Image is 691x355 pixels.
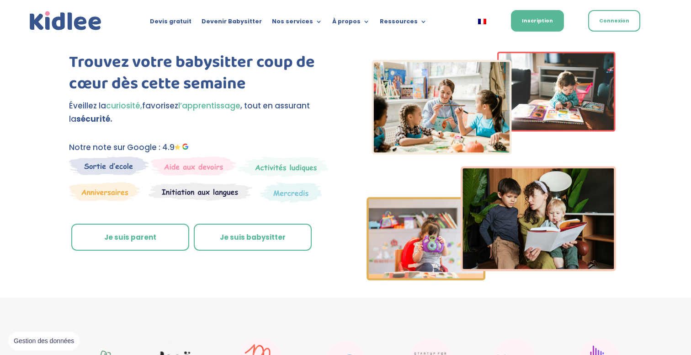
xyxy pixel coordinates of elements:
[272,18,322,28] a: Nos services
[14,337,74,345] span: Gestion des données
[151,156,237,176] img: weekends
[202,18,262,28] a: Devenir Babysitter
[27,9,104,33] img: logo_kidlee_bleu
[69,156,149,175] img: Sortie decole
[367,52,616,280] img: Imgs-2
[69,52,330,99] h1: Trouvez votre babysitter coup de cœur dès cette semaine
[76,113,112,124] strong: sécurité.
[69,182,140,201] img: Anniversaire
[150,18,191,28] a: Devis gratuit
[238,156,329,177] img: Mercredi
[511,10,564,32] a: Inscription
[478,19,486,24] img: Français
[380,18,427,28] a: Ressources
[27,9,104,33] a: Kidlee Logo
[260,182,322,203] img: Thematique
[149,182,252,201] img: Atelier thematique
[69,141,330,154] p: Notre note sur Google : 4.9
[69,99,330,126] p: Éveillez la favorisez , tout en assurant la
[71,224,189,251] a: Je suis parent
[194,224,312,251] a: Je suis babysitter
[178,100,240,111] span: l’apprentissage
[332,18,370,28] a: À propos
[106,100,142,111] span: curiosité,
[8,332,80,351] button: Gestion des données
[588,10,640,32] a: Connexion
